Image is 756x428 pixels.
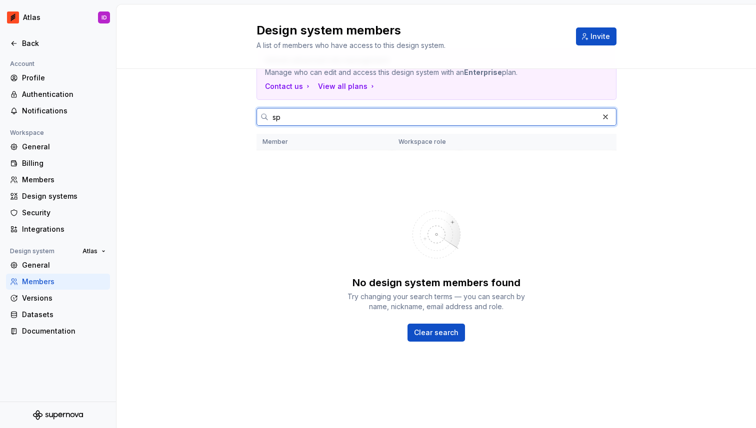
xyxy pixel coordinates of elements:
[576,27,616,45] button: Invite
[590,31,610,41] span: Invite
[7,11,19,23] img: 102f71e4-5f95-4b3f-aebe-9cae3cf15d45.png
[265,67,538,77] p: Manage who can edit and access this design system with an plan.
[2,6,114,28] button: AtlasID
[318,81,376,91] button: View all plans
[6,307,110,323] a: Datasets
[82,247,97,255] span: Atlas
[101,13,107,21] div: ID
[464,68,502,76] b: Enterprise
[22,73,106,83] div: Profile
[6,172,110,188] a: Members
[22,326,106,336] div: Documentation
[22,175,106,185] div: Members
[22,142,106,152] div: General
[6,70,110,86] a: Profile
[6,323,110,339] a: Documentation
[6,86,110,102] a: Authentication
[6,58,38,70] div: Account
[6,155,110,171] a: Billing
[22,106,106,116] div: Notifications
[6,221,110,237] a: Integrations
[6,274,110,290] a: Members
[6,127,48,139] div: Workspace
[6,139,110,155] a: General
[22,89,106,99] div: Authentication
[22,277,106,287] div: Members
[268,108,598,126] input: Search in members...
[22,158,106,168] div: Billing
[256,134,392,150] th: Member
[22,38,106,48] div: Back
[414,328,458,338] span: Clear search
[407,324,465,342] button: Clear search
[256,22,564,38] h2: Design system members
[6,290,110,306] a: Versions
[6,205,110,221] a: Security
[352,276,520,290] div: No design system members found
[6,103,110,119] a: Notifications
[23,12,40,22] div: Atlas
[22,224,106,234] div: Integrations
[22,310,106,320] div: Datasets
[392,134,459,150] th: Workspace role
[6,188,110,204] a: Design systems
[6,35,110,51] a: Back
[346,292,526,312] div: Try changing your search terms — you can search by name, nickname, email address and role.
[22,260,106,270] div: General
[22,191,106,201] div: Design systems
[256,41,445,49] span: A list of members who have access to this design system.
[265,81,312,91] a: Contact us
[6,245,58,257] div: Design system
[22,208,106,218] div: Security
[33,410,83,420] svg: Supernova Logo
[22,293,106,303] div: Versions
[6,257,110,273] a: General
